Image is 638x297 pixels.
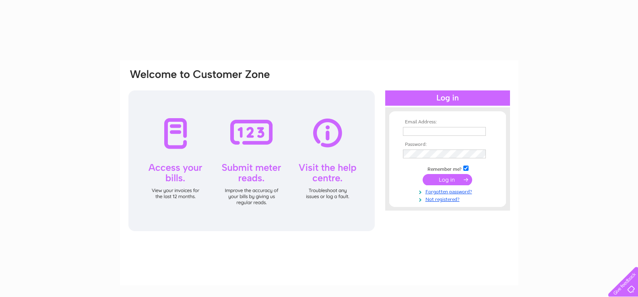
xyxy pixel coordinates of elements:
td: Remember me? [401,164,494,172]
a: Forgotten password? [403,187,494,195]
input: Submit [423,174,472,185]
th: Email Address: [401,119,494,125]
th: Password: [401,142,494,147]
a: Not registered? [403,195,494,203]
